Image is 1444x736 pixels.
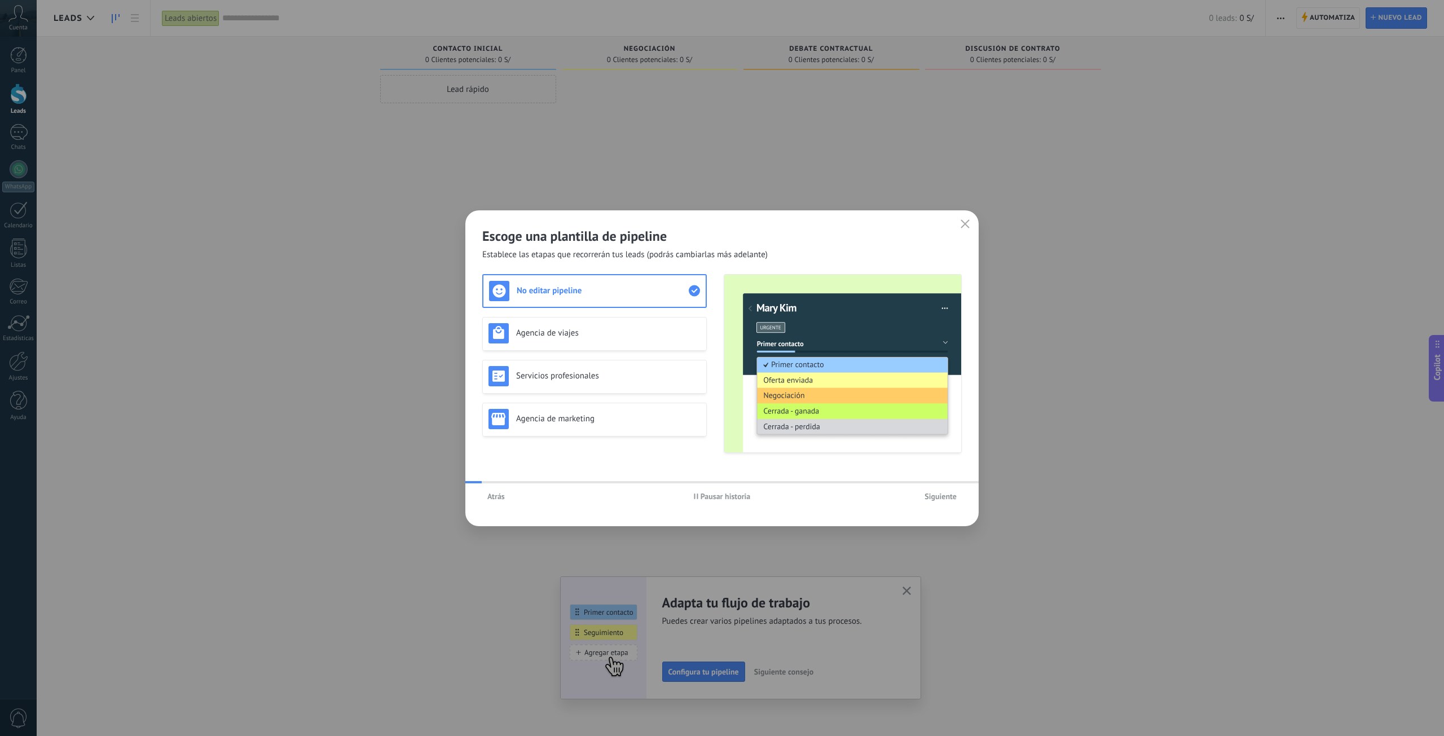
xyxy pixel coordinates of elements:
h2: Escoge una plantilla de pipeline [482,227,962,245]
h3: No editar pipeline [517,285,689,296]
h3: Agencia de marketing [516,413,701,424]
button: Pausar historia [689,488,756,505]
h3: Agencia de viajes [516,328,701,338]
button: Siguiente [919,488,962,505]
span: Pausar historia [701,492,751,500]
span: Siguiente [924,492,957,500]
button: Atrás [482,488,510,505]
span: Establece las etapas que recorrerán tus leads (podrás cambiarlas más adelante) [482,249,768,261]
span: Atrás [487,492,505,500]
h3: Servicios profesionales [516,371,701,381]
